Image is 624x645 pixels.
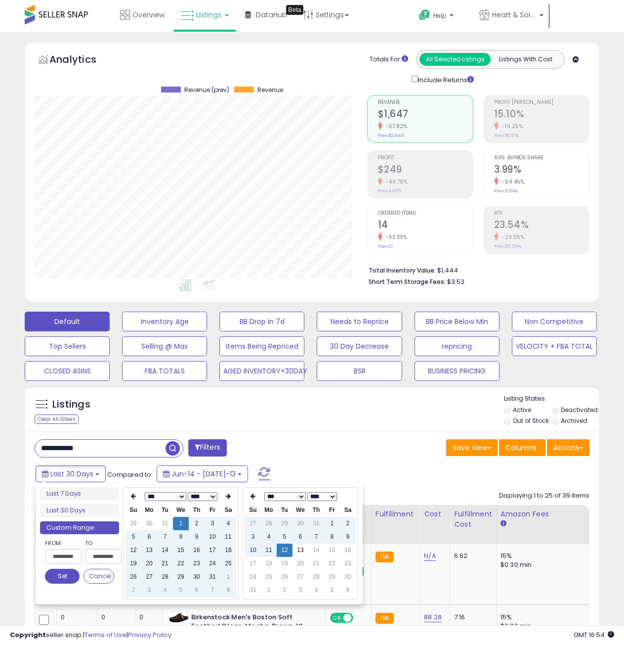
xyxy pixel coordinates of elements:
[369,277,446,286] b: Short Term Storage Fees:
[141,584,157,597] td: 3
[499,233,525,241] small: -23.05%
[205,517,220,530] td: 3
[446,439,498,456] button: Save View
[45,538,80,548] label: From
[324,504,340,517] th: Fr
[141,557,157,570] td: 20
[85,538,114,548] label: To
[220,517,236,530] td: 4
[125,570,141,584] td: 26
[189,530,205,544] td: 9
[308,530,324,544] td: 7
[277,584,292,597] td: 2
[494,219,589,232] h2: 23.54%
[419,53,491,66] button: All Selected Listings
[141,504,157,517] th: Mo
[500,519,506,528] small: Amazon Fees.
[500,552,582,560] div: 15%
[25,336,110,356] button: Top Sellers
[261,530,277,544] td: 4
[378,164,473,177] h2: $249
[220,557,236,570] td: 25
[173,517,189,530] td: 1
[245,517,261,530] td: 27
[378,108,473,122] h2: $1,647
[494,133,518,138] small: Prev: 18.70%
[219,361,304,381] button: AGED INVENTORY+30DAY
[107,470,153,479] span: Compared to:
[205,530,220,544] td: 10
[378,211,473,216] span: Ordered Items
[378,155,473,161] span: Profit
[188,439,227,457] button: Filters
[157,570,173,584] td: 28
[292,530,308,544] td: 6
[494,155,589,161] span: Avg. Buybox Share
[292,557,308,570] td: 20
[189,504,205,517] th: Th
[101,613,127,622] div: 0
[500,509,586,519] div: Amazon Fees
[220,584,236,597] td: 8
[35,415,79,424] div: Clear All Filters
[25,361,110,381] button: CLOSED ASINS
[169,613,189,623] img: 31GW0iSNyJL._SL40_.jpg
[308,517,324,530] td: 31
[191,613,311,643] b: Birkenstock Men's Boston Soft Footbed Clogs, Mocha, Brown, 10 Medium US
[499,178,525,185] small: -59.45%
[382,123,408,130] small: -37.82%
[189,517,205,530] td: 2
[189,584,205,597] td: 6
[340,530,356,544] td: 9
[245,570,261,584] td: 24
[173,504,189,517] th: We
[324,557,340,570] td: 22
[454,613,489,622] div: 7.16
[454,552,489,560] div: 6.62
[494,243,521,249] small: Prev: 30.59%
[561,416,587,425] label: Archived
[424,612,442,622] a: 88.28
[277,517,292,530] td: 29
[286,5,303,15] div: Tooltip anchor
[141,544,157,557] td: 13
[378,243,393,249] small: Prev: 21
[378,133,404,138] small: Prev: $2,649
[125,557,141,570] td: 19
[157,517,173,530] td: 31
[308,557,324,570] td: 21
[317,361,402,381] button: BSR
[494,108,589,122] h2: 15.10%
[261,584,277,597] td: 1
[220,544,236,557] td: 18
[340,544,356,557] td: 16
[189,557,205,570] td: 23
[454,509,492,530] div: Fulfillment Cost
[424,551,436,561] a: N/A
[340,517,356,530] td: 2
[415,361,499,381] button: BUSINESS PRICING
[139,613,155,622] div: 0
[173,570,189,584] td: 29
[324,530,340,544] td: 8
[574,630,614,640] span: 2025-08-13 16:54 GMT
[261,517,277,530] td: 28
[261,557,277,570] td: 18
[205,557,220,570] td: 24
[494,164,589,177] h2: 3.99%
[277,544,292,557] td: 12
[122,361,207,381] button: FBA TOTALS
[547,439,589,456] button: Actions
[512,312,597,331] button: Non Competitive
[292,504,308,517] th: We
[141,570,157,584] td: 27
[52,398,90,412] h5: Listings
[245,504,261,517] th: Su
[382,233,407,241] small: -33.33%
[382,178,408,185] small: -49.78%
[61,613,89,622] div: 0
[324,517,340,530] td: 1
[308,584,324,597] td: 4
[141,517,157,530] td: 30
[125,517,141,530] td: 29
